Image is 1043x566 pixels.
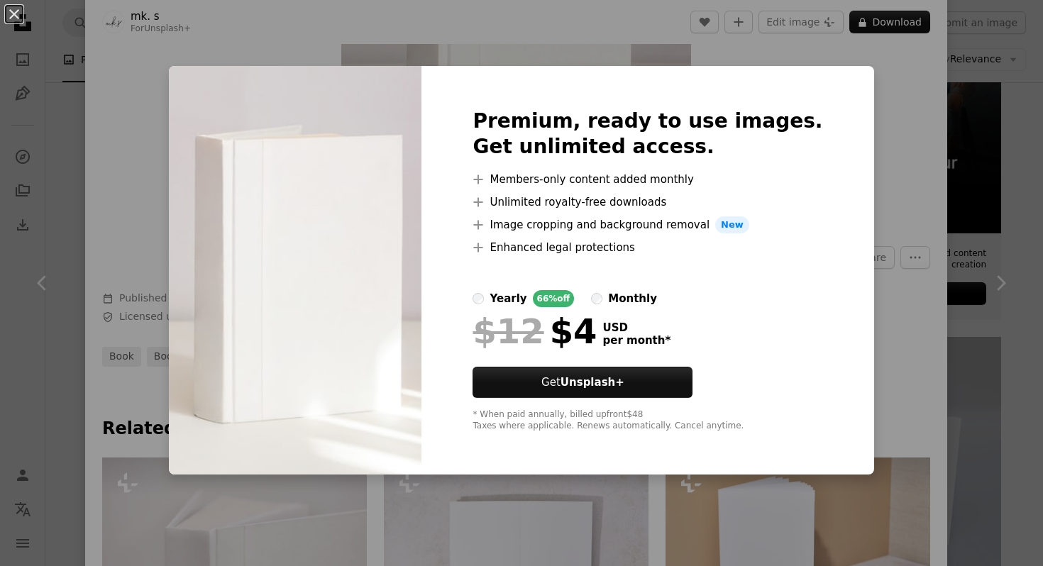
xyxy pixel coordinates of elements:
[473,171,822,188] li: Members-only content added monthly
[473,194,822,211] li: Unlimited royalty-free downloads
[473,216,822,233] li: Image cropping and background removal
[715,216,749,233] span: New
[602,334,670,347] span: per month *
[602,321,670,334] span: USD
[608,290,657,307] div: monthly
[473,293,484,304] input: yearly66%off
[473,239,822,256] li: Enhanced legal protections
[561,376,624,389] strong: Unsplash+
[490,290,526,307] div: yearly
[473,109,822,160] h2: Premium, ready to use images. Get unlimited access.
[473,313,597,350] div: $4
[473,367,692,398] button: GetUnsplash+
[169,66,421,475] img: premium_photo-1672223570360-c03a91b114cc
[591,293,602,304] input: monthly
[473,409,822,432] div: * When paid annually, billed upfront $48 Taxes where applicable. Renews automatically. Cancel any...
[473,313,543,350] span: $12
[533,290,575,307] div: 66% off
